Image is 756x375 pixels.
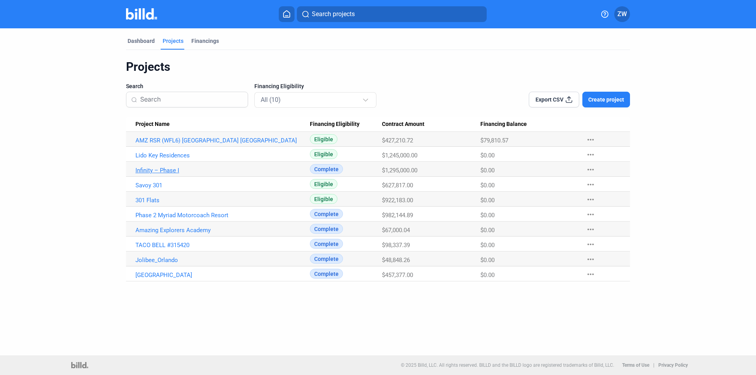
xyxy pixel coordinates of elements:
mat-icon: more_horiz [586,180,595,189]
mat-icon: more_horiz [586,195,595,204]
img: Billd Company Logo [126,8,157,20]
mat-icon: more_horiz [586,135,595,144]
span: Financing Eligibility [310,121,359,128]
p: | [653,362,654,368]
span: $79,810.57 [480,137,508,144]
mat-icon: more_horiz [586,225,595,234]
span: Contract Amount [382,121,424,128]
div: Project Name [135,121,310,128]
span: $922,183.00 [382,197,413,204]
div: Projects [126,59,630,74]
span: $0.00 [480,272,495,279]
a: [GEOGRAPHIC_DATA] [135,272,310,279]
img: logo [71,362,88,368]
span: Financing Eligibility [254,82,304,90]
button: ZW [614,6,630,22]
a: Infinity – Phase I [135,167,310,174]
span: $982,144.89 [382,212,413,219]
span: Complete [310,254,343,264]
input: Search [140,91,243,108]
span: Eligible [310,194,337,204]
a: Lido Key Residences [135,152,310,159]
span: $0.00 [480,197,495,204]
a: Savoy 301 [135,182,310,189]
mat-icon: more_horiz [586,240,595,249]
span: Complete [310,224,343,234]
span: Eligible [310,149,337,159]
span: ZW [617,9,627,19]
a: Amazing Explorers Academy [135,227,310,234]
a: Jolibee_Orlando [135,257,310,264]
span: $0.00 [480,182,495,189]
span: Search [126,82,143,90]
mat-select-trigger: All (10) [261,96,281,103]
span: $48,848.26 [382,257,410,264]
span: Create project [588,96,624,103]
a: 301 Flats [135,197,310,204]
span: $0.00 [480,167,495,174]
button: Search projects [297,6,487,22]
span: $0.00 [480,242,495,249]
span: $0.00 [480,152,495,159]
span: Project Name [135,121,170,128]
span: $457,377.00 [382,272,413,279]
span: $67,000.04 [382,227,410,234]
div: Financings [191,37,219,45]
span: Search projects [312,9,355,19]
p: © 2025 Billd, LLC. All rights reserved. BILLD and the BILLD logo are registered trademarks of Bil... [401,362,614,368]
span: $0.00 [480,227,495,234]
b: Terms of Use [622,362,649,368]
span: Complete [310,269,343,279]
mat-icon: more_horiz [586,270,595,279]
span: $427,210.72 [382,137,413,144]
a: AMZ RSR (WFL6) [GEOGRAPHIC_DATA] [GEOGRAPHIC_DATA] [135,137,310,144]
span: $98,337.39 [382,242,410,249]
span: $1,295,000.00 [382,167,417,174]
span: Export CSV [535,96,563,103]
span: Eligible [310,134,337,144]
div: Financing Eligibility [310,121,382,128]
span: $0.00 [480,257,495,264]
span: Complete [310,239,343,249]
button: Export CSV [529,92,579,107]
div: Financing Balance [480,121,578,128]
a: Phase 2 Myriad Motorcoach Resort [135,212,310,219]
span: $0.00 [480,212,495,219]
mat-icon: more_horiz [586,165,595,174]
span: Complete [310,209,343,219]
span: Complete [310,164,343,174]
b: Privacy Policy [658,362,688,368]
span: Eligible [310,179,337,189]
mat-icon: more_horiz [586,210,595,219]
div: Projects [163,37,183,45]
mat-icon: more_horiz [586,150,595,159]
span: $627,817.00 [382,182,413,189]
div: Contract Amount [382,121,480,128]
span: Financing Balance [480,121,527,128]
div: Dashboard [128,37,155,45]
span: $1,245,000.00 [382,152,417,159]
mat-icon: more_horiz [586,255,595,264]
a: TACO BELL #315420 [135,242,310,249]
button: Create project [582,92,630,107]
